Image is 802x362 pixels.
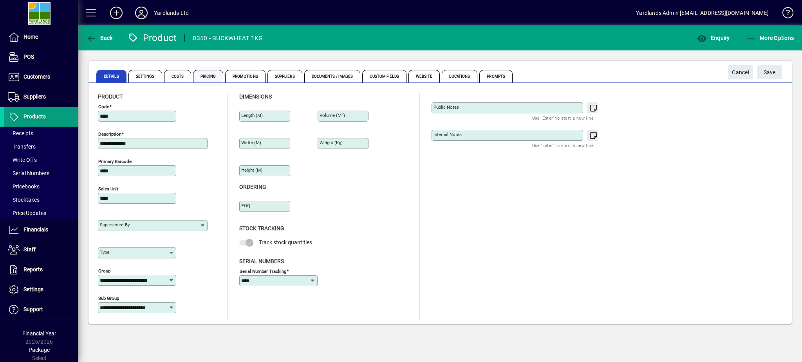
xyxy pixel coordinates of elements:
[23,113,46,120] span: Products
[4,300,78,319] a: Support
[98,104,109,109] mat-label: Code
[241,203,250,208] mat-label: EOQ
[98,131,121,137] mat-label: Description
[23,286,43,292] span: Settings
[8,197,40,203] span: Stocktakes
[87,35,113,41] span: Back
[532,113,594,122] mat-hint: Use 'Enter' to start a new line
[695,31,732,45] button: Enquiry
[100,222,130,228] mat-label: Superseded by
[240,268,286,274] mat-label: Serial Number tracking
[4,87,78,107] a: Suppliers
[23,226,48,233] span: Financials
[764,66,776,79] span: ave
[728,65,753,79] button: Cancel
[4,140,78,153] a: Transfers
[732,66,749,79] span: Cancel
[23,266,43,272] span: Reports
[4,206,78,220] a: Price Updates
[4,260,78,280] a: Reports
[98,268,110,274] mat-label: Group
[241,167,262,173] mat-label: Height (m)
[104,6,129,20] button: Add
[239,258,284,264] span: Serial Numbers
[164,70,191,82] span: Costs
[8,183,40,190] span: Pricebooks
[100,249,109,255] mat-label: Type
[532,141,594,150] mat-hint: Use 'Enter' to start a new line
[757,65,782,79] button: Save
[239,184,266,190] span: Ordering
[23,54,34,60] span: POS
[259,239,312,246] span: Track stock quantities
[4,27,78,47] a: Home
[98,296,119,301] mat-label: Sub group
[225,70,266,82] span: Promotions
[78,31,121,45] app-page-header-button: Back
[8,143,36,150] span: Transfers
[22,330,56,337] span: Financial Year
[746,35,794,41] span: More Options
[4,280,78,299] a: Settings
[241,140,261,145] mat-label: Width (m)
[434,132,462,137] mat-label: Internal Notes
[4,220,78,240] a: Financials
[239,225,284,231] span: Stock Tracking
[362,70,406,82] span: Custom Fields
[320,113,345,118] mat-label: Volume (m )
[193,70,223,82] span: Pricing
[98,159,132,164] mat-label: Primary barcode
[479,70,513,82] span: Prompts
[241,113,263,118] mat-label: Length (m)
[193,32,263,45] div: 0350 - BUCKWHEAT 1KG
[267,70,302,82] span: Suppliers
[96,70,126,82] span: Details
[239,93,272,100] span: Dimensions
[85,31,115,45] button: Back
[4,240,78,260] a: Staff
[434,104,459,110] mat-label: Public Notes
[154,7,189,19] div: Yardlands Ltd
[764,69,767,75] span: S
[29,347,50,353] span: Package
[4,193,78,206] a: Stocktakes
[4,153,78,167] a: Write Offs
[128,70,162,82] span: Settings
[23,306,43,312] span: Support
[636,7,769,19] div: Yardlands Admin [EMAIL_ADDRESS][DOMAIN_NAME]
[129,6,154,20] button: Profile
[8,157,37,163] span: Write Offs
[777,2,792,27] a: Knowledge Base
[98,186,118,192] mat-label: Sales unit
[4,67,78,87] a: Customers
[23,73,50,80] span: Customers
[8,130,33,136] span: Receipts
[320,140,343,145] mat-label: Weight (Kg)
[23,246,36,253] span: Staff
[442,70,477,82] span: Locations
[697,35,730,41] span: Enquiry
[4,167,78,180] a: Serial Numbers
[4,180,78,193] a: Pricebooks
[341,112,343,116] sup: 3
[8,210,46,216] span: Price Updates
[408,70,440,82] span: Website
[23,93,46,100] span: Suppliers
[8,170,49,176] span: Serial Numbers
[304,70,361,82] span: Documents / Images
[744,31,796,45] button: More Options
[98,93,123,100] span: Product
[4,127,78,140] a: Receipts
[127,32,177,44] div: Product
[4,47,78,67] a: POS
[23,34,38,40] span: Home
